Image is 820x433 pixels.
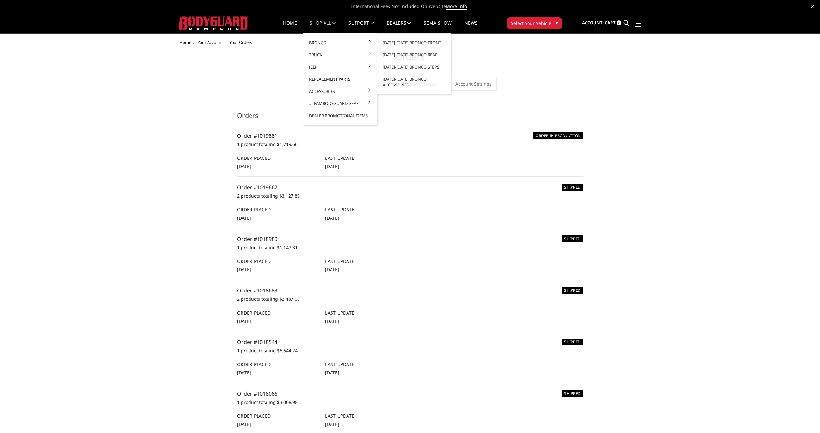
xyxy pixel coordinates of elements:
[511,20,551,27] span: Select Your Vehicle
[306,61,374,73] a: Jeep
[582,20,603,26] span: Account
[306,97,374,110] a: #TeamBodyguard Gear
[306,85,374,97] a: Accessories
[237,258,318,265] h6: Order Placed
[237,192,583,200] p: 2 products totaling $3,127.89
[562,235,583,242] h6: SHIPPED
[237,184,278,191] a: Order #1019662
[348,21,374,33] a: Support
[617,20,621,25] span: 0
[306,73,374,85] a: Replacement Parts
[380,61,448,73] a: [DATE]-[DATE] Bronco Steps
[237,287,278,294] a: Order #1018683
[556,20,558,26] span: ▾
[446,3,467,10] a: More Info
[179,39,191,45] a: Home
[237,318,251,324] span: [DATE]
[283,21,297,33] a: Home
[198,39,223,45] a: Your Account
[237,132,278,139] a: Order #1019881
[237,235,278,242] a: Order #1018980
[237,163,251,169] span: [DATE]
[325,318,339,324] span: [DATE]
[325,206,406,213] h6: Last Update
[507,17,562,29] button: Select Your Vehicle
[237,215,251,221] span: [DATE]
[450,77,497,91] a: Account Settings
[237,370,251,376] span: [DATE]
[325,413,406,419] h6: Last Update
[562,287,583,294] h6: SHIPPED
[605,20,616,26] span: Cart
[237,309,318,316] h6: Order Placed
[380,37,448,49] a: [DATE]-[DATE] Bronco Front
[325,421,339,427] span: [DATE]
[237,421,251,427] span: [DATE]
[380,73,448,91] a: [DATE]-[DATE] Bronco Accessories
[237,361,318,368] h6: Order Placed
[562,339,583,345] h6: SHIPPED
[380,49,448,61] a: [DATE]-[DATE] Bronco Rear
[562,184,583,191] h6: SHIPPED
[306,37,374,49] a: Bronco
[237,141,583,148] p: 1 product totaling $1,719.66
[325,361,406,368] h6: Last Update
[387,21,411,33] a: Dealers
[562,390,583,397] h6: SHIPPED
[325,258,406,265] h6: Last Update
[237,266,251,273] span: [DATE]
[237,244,583,251] p: 1 product totaling $1,147.31
[325,155,406,161] h6: Last Update
[533,132,583,139] h6: ORDER IN PRODUCTION
[464,21,478,33] a: News
[582,14,603,32] a: Account
[237,347,583,355] p: 1 product totaling $5,644.24
[325,215,339,221] span: [DATE]
[788,402,820,433] iframe: Chat Widget
[237,155,318,161] h6: Order Placed
[237,206,318,213] h6: Order Placed
[310,21,336,33] a: shop all
[237,398,583,406] p: 1 product totaling $3,008.98
[229,39,252,45] span: Your Orders
[325,370,339,376] span: [DATE]
[306,49,374,61] a: Truck
[306,110,374,122] a: Dealer Promotional Items
[179,51,641,67] h1: Orders
[325,309,406,316] h6: Last Update
[424,21,452,33] a: SEMA Show
[179,16,248,30] img: BODYGUARD BUMPERS
[237,413,318,419] h6: Order Placed
[605,14,621,32] a: Cart 0
[325,266,339,273] span: [DATE]
[325,163,339,169] span: [DATE]
[237,111,583,125] h3: Orders
[237,339,278,346] a: Order #1018544
[237,390,278,397] a: Order #1018066
[237,295,583,303] p: 2 products totaling $2,487.08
